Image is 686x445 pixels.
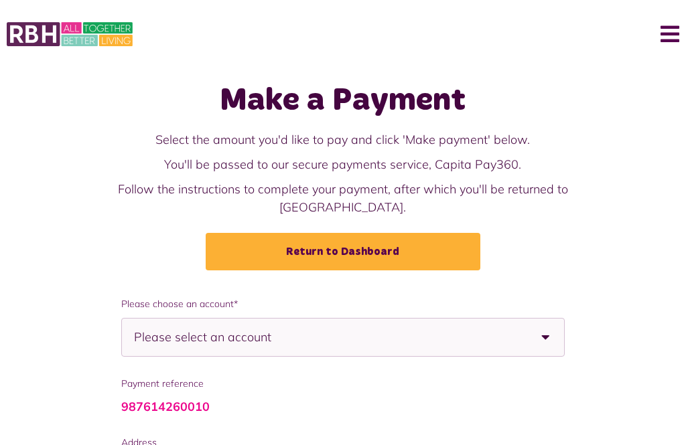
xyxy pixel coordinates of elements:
p: You'll be passed to our secure payments service, Capita Pay360. [64,155,622,173]
span: Please select an account [134,319,318,356]
h1: Make a Payment [64,82,622,120]
p: Follow the instructions to complete your payment, after which you'll be returned to [GEOGRAPHIC_D... [64,180,622,216]
span: Please choose an account* [121,297,565,311]
a: Return to Dashboard [206,233,480,270]
p: Select the amount you'd like to pay and click 'Make payment' below. [64,130,622,149]
span: Payment reference [121,377,565,391]
a: 987614260010 [121,399,210,414]
img: MyRBH [7,20,133,48]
